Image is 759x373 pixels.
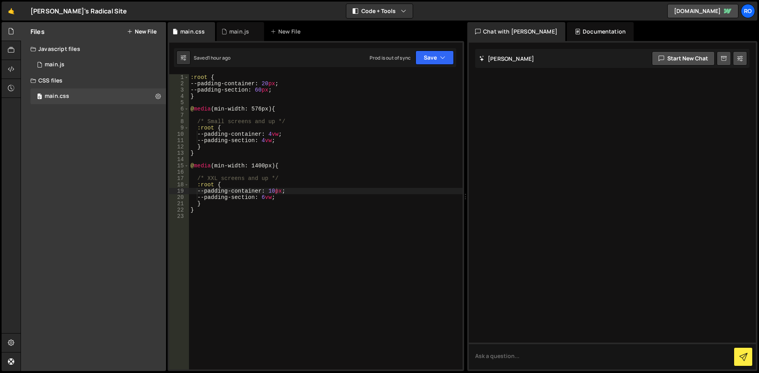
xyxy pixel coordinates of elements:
[30,57,166,73] div: 16726/45737.js
[169,156,189,163] div: 14
[370,54,411,61] div: Prod is out of sync
[169,150,189,156] div: 13
[30,88,169,104] div: 16726/45739.css
[208,54,231,61] div: 1 hour ago
[30,6,127,16] div: [PERSON_NAME]'s Radical Site
[30,27,45,36] h2: Files
[127,28,157,35] button: New File
[194,54,230,61] div: Saved
[21,41,166,57] div: Javascript files
[169,87,189,93] div: 3
[45,93,69,100] div: main.css
[169,131,189,137] div: 10
[169,112,189,118] div: 7
[21,73,166,88] div: CSS files
[169,99,189,106] div: 5
[169,194,189,201] div: 20
[2,2,21,21] a: 🤙
[169,213,189,219] div: 23
[229,28,249,36] div: main.js
[45,61,64,68] div: main.js
[169,118,189,125] div: 8
[741,4,755,18] a: Ro
[652,51,715,66] button: Start new chat
[667,4,738,18] a: [DOMAIN_NAME]
[169,74,189,81] div: 1
[567,22,634,41] div: Documentation
[415,51,454,65] button: Save
[479,55,534,62] h2: [PERSON_NAME]
[180,28,205,36] div: main.css
[169,207,189,213] div: 22
[169,188,189,194] div: 19
[467,22,565,41] div: Chat with [PERSON_NAME]
[169,81,189,87] div: 2
[169,144,189,150] div: 12
[169,137,189,144] div: 11
[169,169,189,175] div: 16
[169,182,189,188] div: 18
[346,4,413,18] button: Code + Tools
[169,201,189,207] div: 21
[270,28,304,36] div: New File
[169,125,189,131] div: 9
[169,106,189,112] div: 6
[169,163,189,169] div: 15
[169,175,189,182] div: 17
[169,93,189,99] div: 4
[37,94,42,100] span: 0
